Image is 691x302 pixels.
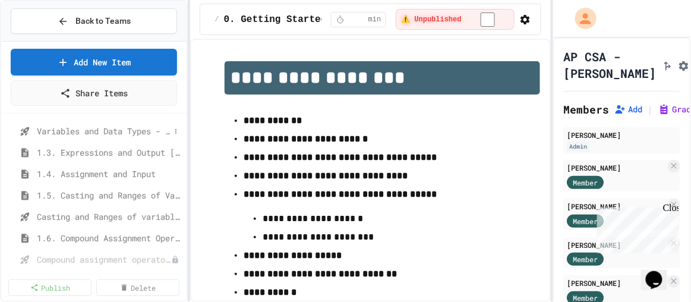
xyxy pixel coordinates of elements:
span: Compound assignment operators - Quiz [37,253,171,266]
button: Click to see fork details [661,58,673,72]
iframe: chat widget [641,254,679,290]
div: ⚠️ Students cannot see this content! Click the toggle to publish it and make it visible to your c... [396,9,514,30]
div: [PERSON_NAME] [567,201,666,212]
button: Assignment Settings [678,58,690,72]
a: Publish [8,279,91,296]
button: Add [614,103,643,115]
span: 1.5. Casting and Ranges of Values [37,189,182,202]
span: / [214,15,219,24]
span: min [368,15,381,24]
h2: Members [564,101,610,118]
span: Member [573,254,598,265]
span: 0. Getting Started [224,12,327,27]
span: Casting and Ranges of variables - Quiz [37,210,182,223]
div: [PERSON_NAME] [567,130,677,140]
span: 1.3. Expressions and Output [New] [37,146,182,159]
div: Admin [567,141,590,152]
a: Share Items [11,80,177,106]
span: 1.6. Compound Assignment Operators [37,232,182,244]
iframe: chat widget [592,203,679,253]
button: More options [170,125,182,137]
input: publish toggle [466,12,509,27]
div: My Account [563,5,600,32]
span: Member [573,216,598,227]
h1: AP CSA - [PERSON_NAME] [564,48,657,81]
div: [PERSON_NAME] [567,240,666,250]
div: Unpublished [171,256,179,264]
span: 1.4. Assignment and Input [37,168,182,180]
a: Add New Item [11,49,177,75]
span: Back to Teams [75,15,131,27]
span: | [648,102,654,117]
div: [PERSON_NAME] [567,278,666,288]
span: Variables and Data Types - Quiz [37,125,170,137]
span: Member [573,177,598,188]
button: Back to Teams [11,8,177,34]
a: Delete [96,279,179,296]
div: Chat with us now!Close [5,5,82,75]
span: ⚠️ Unpublished [401,15,461,24]
div: [PERSON_NAME] [567,162,666,173]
